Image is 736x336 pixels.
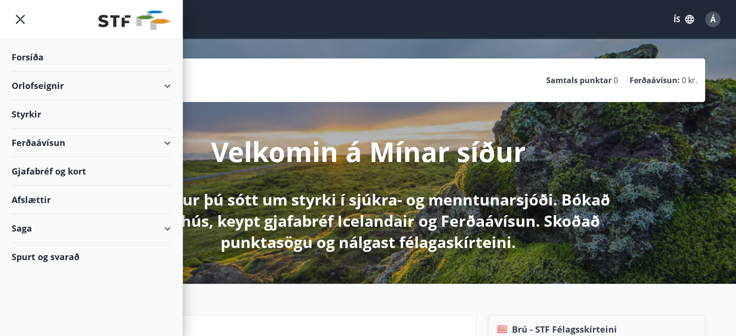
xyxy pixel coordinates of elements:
[512,323,617,336] span: Brú - STF Félagsskírteini
[668,11,699,28] button: ÍS
[12,186,171,214] div: Afslættir
[12,214,171,243] div: Saga
[12,100,171,129] div: Styrkir
[12,43,171,72] div: Forsíða
[12,11,29,28] button: menu
[630,75,680,86] p: Ferðaávísun :
[614,75,618,86] span: 0
[98,11,171,30] img: union_logo
[710,14,716,25] span: Á
[682,75,697,86] span: 0 kr.
[12,243,171,271] div: Spurt og svarað
[12,129,171,157] div: Ferðaávísun
[12,157,171,186] div: Gjafabréf og kort
[12,72,171,100] div: Orlofseignir
[211,133,526,170] p: Velkomin á Mínar síður
[701,8,724,31] button: Á
[113,189,624,253] p: Hér getur þú sótt um styrki í sjúkra- og menntunarsjóði. Bókað orlofshús, keypt gjafabréf Iceland...
[546,75,612,86] p: Samtals punktar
